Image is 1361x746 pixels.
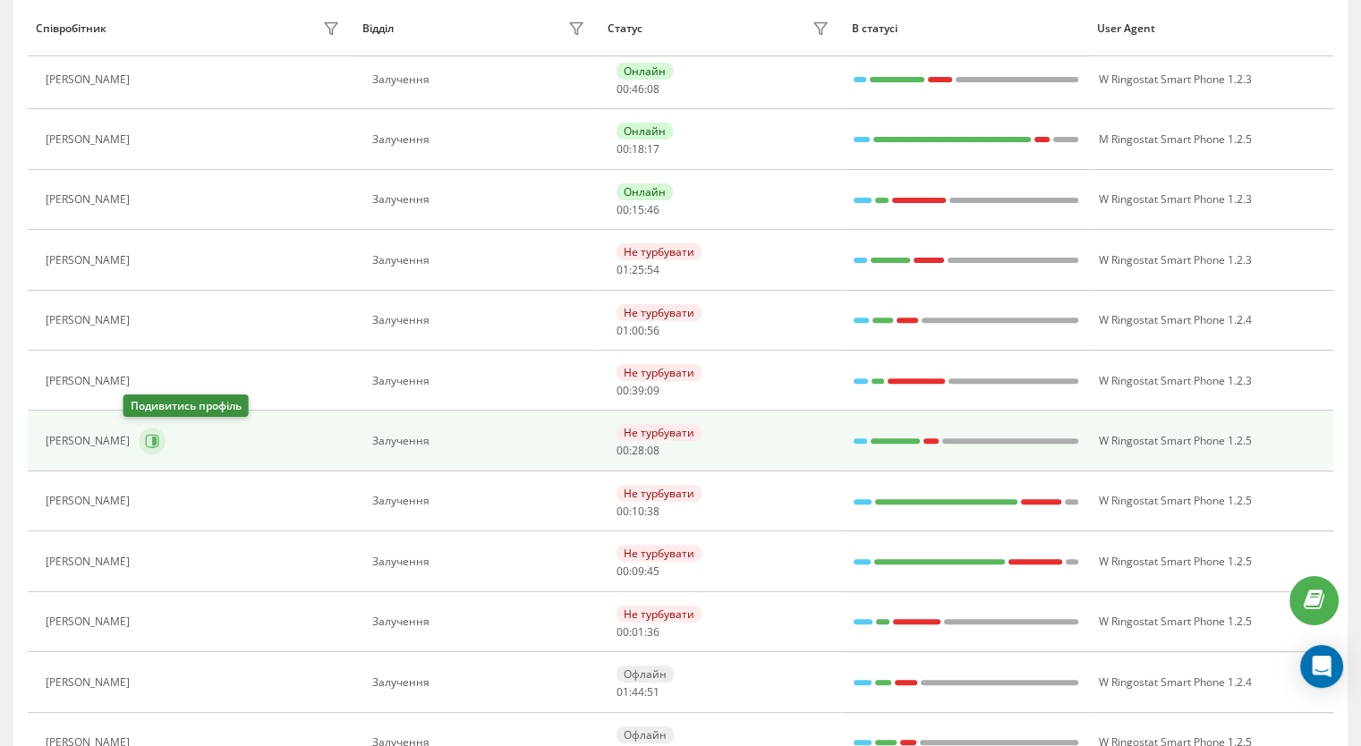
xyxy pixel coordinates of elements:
div: Залучення [372,133,590,146]
span: 00 [632,323,644,338]
div: Не турбувати [617,304,702,321]
span: 46 [647,202,659,217]
div: Офлайн [617,665,674,682]
div: Не турбувати [617,485,702,502]
div: Статус [608,22,642,35]
span: 17 [647,141,659,157]
span: 56 [647,323,659,338]
div: Онлайн [617,123,673,140]
div: Не турбувати [617,424,702,441]
span: W Ringostat Smart Phone 1.2.4 [1098,674,1251,690]
div: Подивитись профіль [123,394,249,417]
div: Залучення [372,254,590,267]
div: Не турбувати [617,545,702,562]
div: Залучення [372,676,590,689]
span: 09 [632,564,644,579]
div: [PERSON_NAME] [46,495,134,507]
span: W Ringostat Smart Phone 1.2.3 [1098,373,1251,388]
div: : : [617,445,659,457]
div: Залучення [372,375,590,387]
span: 00 [617,443,629,458]
div: Онлайн [617,183,673,200]
div: : : [617,686,659,699]
div: Залучення [372,193,590,206]
div: : : [617,143,659,156]
div: : : [617,325,659,337]
div: Онлайн [617,63,673,80]
div: Залучення [372,435,590,447]
span: 44 [632,684,644,699]
div: В статусі [852,22,1080,35]
span: W Ringostat Smart Phone 1.2.3 [1098,252,1251,267]
div: [PERSON_NAME] [46,615,134,628]
span: W Ringostat Smart Phone 1.2.5 [1098,433,1251,448]
span: W Ringostat Smart Phone 1.2.4 [1098,312,1251,327]
div: [PERSON_NAME] [46,676,134,689]
div: Залучення [372,615,590,628]
span: 36 [647,624,659,640]
div: : : [617,385,659,397]
span: 54 [647,262,659,277]
div: Open Intercom Messenger [1300,645,1343,688]
span: 00 [617,202,629,217]
div: Відділ [362,22,394,35]
span: 01 [617,323,629,338]
div: : : [617,626,659,639]
div: [PERSON_NAME] [46,375,134,387]
span: 00 [617,564,629,579]
span: 25 [632,262,644,277]
span: 15 [632,202,644,217]
span: 38 [647,504,659,519]
span: W Ringostat Smart Phone 1.2.5 [1098,554,1251,569]
span: W Ringostat Smart Phone 1.2.5 [1098,614,1251,629]
span: 46 [632,81,644,97]
div: Залучення [372,495,590,507]
div: : : [617,565,659,578]
span: 00 [617,383,629,398]
div: [PERSON_NAME] [46,73,134,86]
span: 01 [617,684,629,699]
span: 00 [617,141,629,157]
div: : : [617,264,659,276]
span: 51 [647,684,659,699]
div: [PERSON_NAME] [46,254,134,267]
span: W Ringostat Smart Phone 1.2.3 [1098,191,1251,207]
span: 00 [617,81,629,97]
div: [PERSON_NAME] [46,133,134,146]
span: 09 [647,383,659,398]
span: 10 [632,504,644,519]
span: 08 [647,443,659,458]
div: Співробітник [36,22,106,35]
span: 08 [647,81,659,97]
div: [PERSON_NAME] [46,555,134,568]
span: W Ringostat Smart Phone 1.2.3 [1098,72,1251,87]
span: M Ringostat Smart Phone 1.2.5 [1098,131,1251,147]
div: [PERSON_NAME] [46,314,134,326]
div: : : [617,83,659,96]
span: W Ringostat Smart Phone 1.2.5 [1098,493,1251,508]
span: 01 [617,262,629,277]
div: : : [617,204,659,216]
div: Залучення [372,555,590,568]
div: [PERSON_NAME] [46,435,134,447]
span: 00 [617,504,629,519]
div: [PERSON_NAME] [46,193,134,206]
span: 18 [632,141,644,157]
span: 39 [632,383,644,398]
div: User Agent [1097,22,1325,35]
span: 28 [632,443,644,458]
span: 45 [647,564,659,579]
div: Залучення [372,73,590,86]
div: Офлайн [617,726,674,743]
div: Залучення [372,314,590,326]
div: Не турбувати [617,364,702,381]
span: 00 [617,624,629,640]
div: Не турбувати [617,606,702,623]
div: Не турбувати [617,243,702,260]
span: 01 [632,624,644,640]
div: : : [617,505,659,518]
